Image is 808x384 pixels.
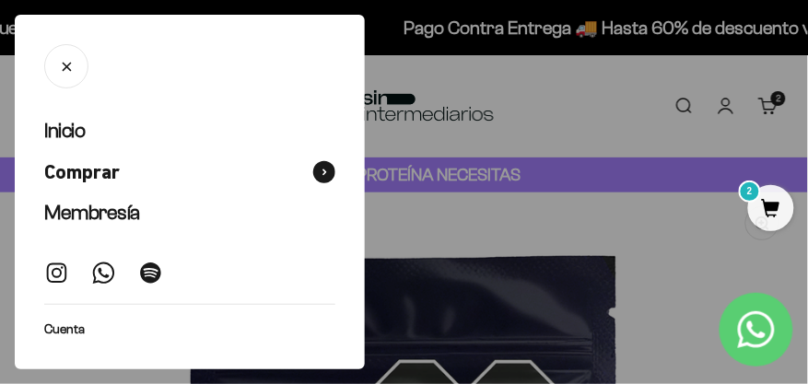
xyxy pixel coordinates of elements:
span: Membresía [44,201,140,224]
a: Inicio [44,118,335,145]
button: Cerrar [44,44,88,88]
a: Síguenos en WhatsApp [91,261,116,285]
span: Inicio [44,119,85,142]
a: Membresía [44,200,335,227]
button: Comprar [44,159,335,186]
a: 2 [748,200,794,220]
mark: 2 [739,180,761,203]
a: Síguenos en Instagram [44,261,69,285]
span: Comprar [44,159,120,186]
a: Cuenta [44,320,85,340]
a: Síguenos en Spotify [138,261,163,285]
